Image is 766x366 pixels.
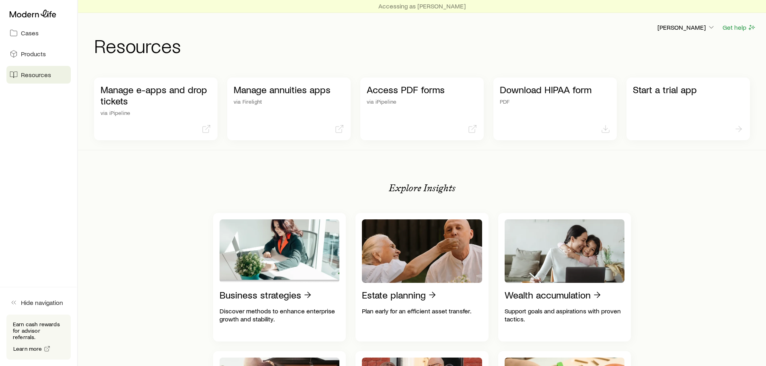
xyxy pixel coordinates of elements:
[389,182,456,194] p: Explore Insights
[500,98,610,105] p: PDF
[21,29,39,37] span: Cases
[6,294,71,311] button: Hide navigation
[722,23,756,32] button: Get help
[220,219,340,283] img: Business strategies
[94,36,756,55] h1: Resources
[362,219,482,283] img: Estate planning
[500,84,610,95] p: Download HIPAA form
[6,45,71,63] a: Products
[234,84,344,95] p: Manage annuities apps
[505,219,625,283] img: Wealth accumulation
[362,289,426,301] p: Estate planning
[220,289,301,301] p: Business strategies
[367,98,477,105] p: via iPipeline
[505,307,625,323] p: Support goals and aspirations with proven tactics.
[101,84,211,106] p: Manage e-apps and drop tickets
[21,299,63,307] span: Hide navigation
[355,213,489,341] a: Estate planningPlan early for an efficient asset transfer.
[493,78,617,140] a: Download HIPAA formPDF
[367,84,477,95] p: Access PDF forms
[13,321,64,340] p: Earn cash rewards for advisor referrals.
[6,66,71,84] a: Resources
[101,110,211,116] p: via iPipeline
[220,307,340,323] p: Discover methods to enhance enterprise growth and stability.
[21,50,46,58] span: Products
[633,84,743,95] p: Start a trial app
[6,315,71,360] div: Earn cash rewards for advisor referrals.Learn more
[213,213,346,341] a: Business strategiesDiscover methods to enhance enterprise growth and stability.
[234,98,344,105] p: via Firelight
[362,307,482,315] p: Plan early for an efficient asset transfer.
[505,289,591,301] p: Wealth accumulation
[657,23,716,33] button: [PERSON_NAME]
[498,213,631,341] a: Wealth accumulationSupport goals and aspirations with proven tactics.
[378,2,466,10] p: Accessing as [PERSON_NAME]
[13,346,42,352] span: Learn more
[6,24,71,42] a: Cases
[657,23,715,31] p: [PERSON_NAME]
[21,71,51,79] span: Resources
